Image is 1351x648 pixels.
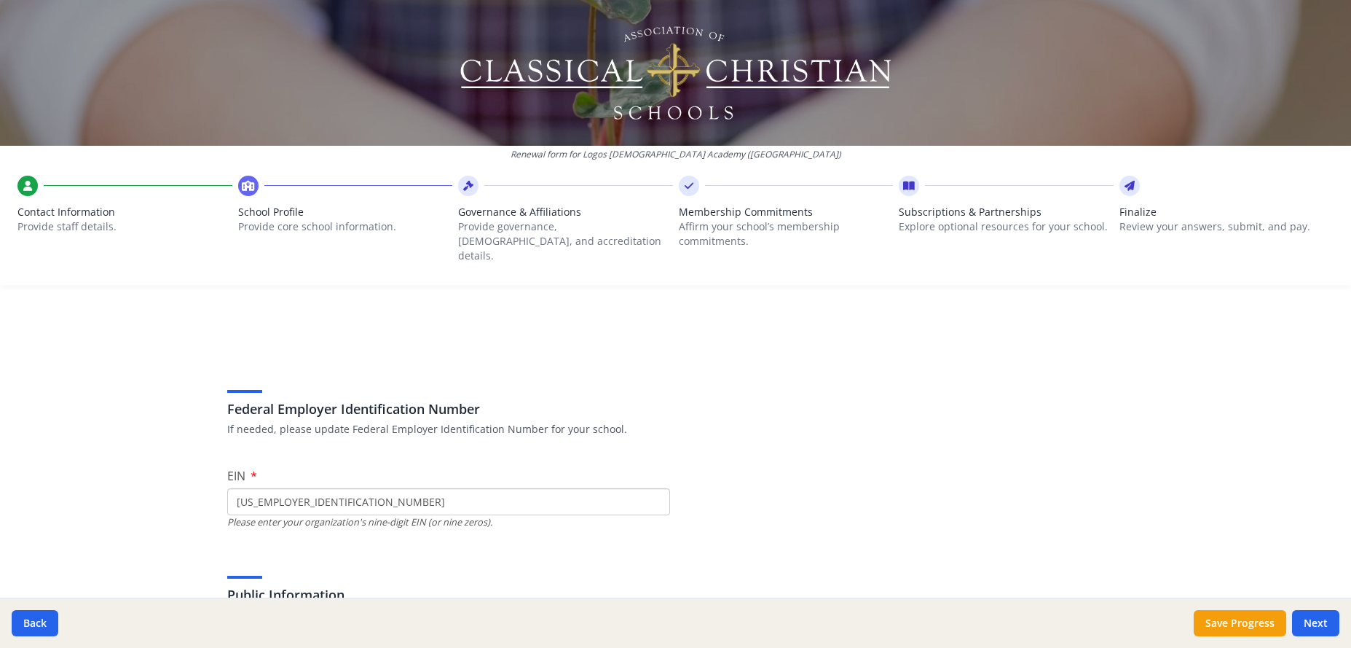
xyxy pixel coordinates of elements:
[227,468,245,484] span: EIN
[17,205,232,219] span: Contact Information
[458,219,673,263] p: Provide governance, [DEMOGRAPHIC_DATA], and accreditation details.
[1194,610,1286,636] button: Save Progress
[227,515,670,529] div: Please enter your organization's nine-digit EIN (or nine zeros).
[899,219,1114,234] p: Explore optional resources for your school.
[899,205,1114,219] span: Subscriptions & Partnerships
[227,585,1124,605] h3: Public Information
[238,205,453,219] span: School Profile
[227,422,1124,437] p: If needed, please update Federal Employer Identification Number for your school.
[12,610,58,636] button: Back
[17,219,232,234] p: Provide staff details.
[1292,610,1339,636] button: Next
[238,219,453,234] p: Provide core school information.
[458,205,673,219] span: Governance & Affiliations
[679,205,894,219] span: Membership Commitments
[679,219,894,249] p: Affirm your school’s membership commitments.
[1119,219,1334,234] p: Review your answers, submit, and pay.
[457,22,894,124] img: Logo
[227,399,1124,419] h3: Federal Employer Identification Number
[1119,205,1334,219] span: Finalize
